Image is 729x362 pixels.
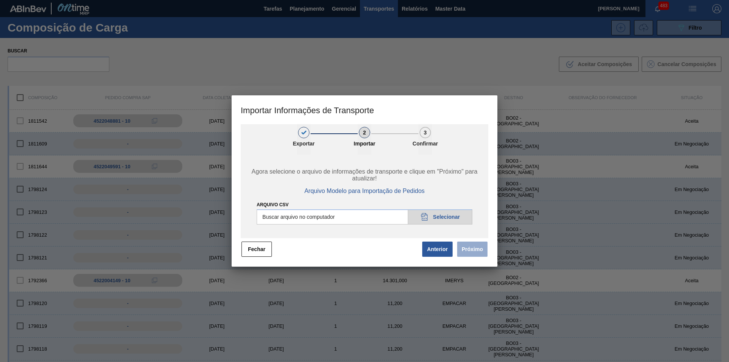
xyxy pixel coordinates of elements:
label: Arquivo CSV [257,202,289,207]
span: Agora selecione o arquivo de informações de transporte e clique em "Próximo" para atualizar! [249,168,480,182]
div: 1 [298,127,309,138]
p: Exportar [285,141,323,147]
button: Anterior [422,242,453,257]
p: Confirmar [406,141,444,147]
div: 2 [359,127,370,138]
button: 1Exportar [297,124,311,155]
button: 3Confirmar [418,124,432,155]
div: 3 [420,127,431,138]
p: Importar [346,141,383,147]
button: Fechar [241,242,272,257]
h3: Importar Informações de Transporte [232,95,497,124]
button: 2Importar [358,124,371,155]
span: Arquivo Modelo para Importação de Pedidos [305,188,425,194]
